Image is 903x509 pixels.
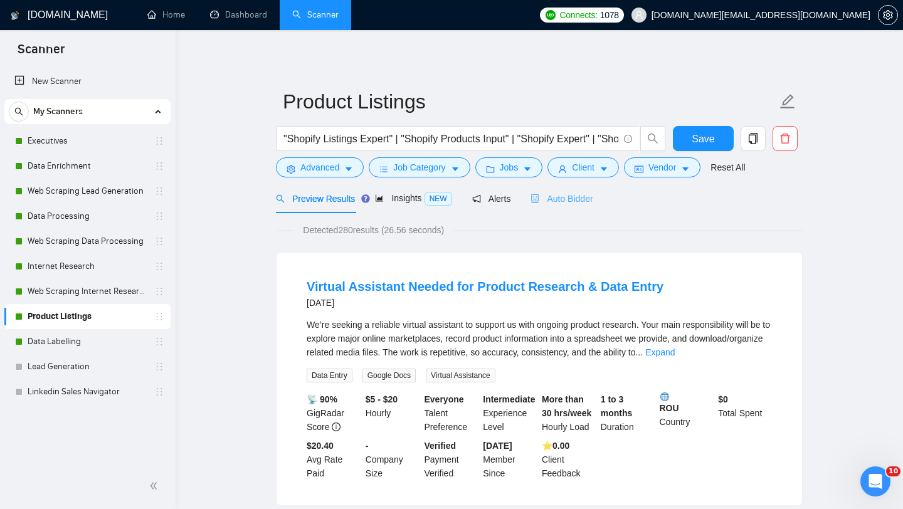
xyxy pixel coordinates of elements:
[426,369,495,382] span: Virtual Assistance
[878,5,898,25] button: setting
[657,392,716,434] div: Country
[393,160,445,174] span: Job Category
[304,392,363,434] div: GigRadar Score
[542,441,569,451] b: ⭐️ 0.00
[451,164,460,174] span: caret-down
[718,394,728,404] b: $ 0
[28,154,147,179] a: Data Enrichment
[369,157,470,177] button: barsJob Categorycaret-down
[276,157,364,177] button: settingAdvancedcaret-down
[660,392,714,413] b: ROU
[283,131,618,147] input: Search Freelance Jobs...
[28,254,147,279] a: Internet Research
[641,133,665,144] span: search
[624,135,632,143] span: info-circle
[294,223,453,237] span: Detected 280 results (26.56 seconds)
[773,126,798,151] button: delete
[28,304,147,329] a: Product Listings
[28,329,147,354] a: Data Labelling
[681,164,690,174] span: caret-down
[28,204,147,229] a: Data Processing
[500,160,519,174] span: Jobs
[660,392,669,401] img: 🌐
[879,10,897,20] span: setting
[9,107,28,116] span: search
[741,133,765,144] span: copy
[344,164,353,174] span: caret-down
[422,392,481,434] div: Talent Preference
[572,160,594,174] span: Client
[147,9,185,20] a: homeHome
[366,441,369,451] b: -
[542,394,591,418] b: More than 30 hrs/week
[559,8,597,22] span: Connects:
[307,318,772,359] div: We’re seeking a reliable virtual assistant to support us with ongoing product research. Your main...
[33,99,83,124] span: My Scanners
[741,126,766,151] button: copy
[154,236,164,246] span: holder
[779,93,796,110] span: edit
[360,193,371,204] div: Tooltip anchor
[28,354,147,379] a: Lead Generation
[860,466,890,496] iframe: Intercom live chat
[531,194,539,203] span: robot
[4,69,171,94] li: New Scanner
[154,136,164,146] span: holder
[14,69,161,94] a: New Scanner
[154,186,164,196] span: holder
[480,392,539,434] div: Experience Level
[363,392,422,434] div: Hourly
[773,133,797,144] span: delete
[307,394,337,404] b: 📡 90%
[716,392,774,434] div: Total Spent
[547,157,619,177] button: userClientcaret-down
[640,126,665,151] button: search
[283,86,777,117] input: Scanner name...
[472,194,511,204] span: Alerts
[886,466,900,476] span: 10
[276,194,355,204] span: Preview Results
[635,164,643,174] span: idcard
[531,194,593,204] span: Auto Bidder
[635,11,643,19] span: user
[472,194,481,203] span: notification
[366,394,398,404] b: $5 - $20
[375,193,451,203] span: Insights
[692,131,714,147] span: Save
[154,286,164,296] span: holder
[8,40,75,66] span: Scanner
[878,10,898,20] a: setting
[210,9,267,20] a: dashboardDashboard
[379,164,388,174] span: bars
[363,439,422,480] div: Company Size
[300,160,339,174] span: Advanced
[154,362,164,372] span: holder
[483,394,535,404] b: Intermediate
[307,280,663,293] a: Virtual Assistant Needed for Product Research & Data Entry
[598,392,657,434] div: Duration
[523,164,532,174] span: caret-down
[28,229,147,254] a: Web Scraping Data Processing
[154,211,164,221] span: holder
[11,6,19,26] img: logo
[28,379,147,404] a: Linkedin Sales Navigator
[425,192,452,206] span: NEW
[307,369,352,382] span: Data Entry
[635,347,643,357] span: ...
[648,160,676,174] span: Vendor
[276,194,285,203] span: search
[425,394,464,404] b: Everyone
[624,157,700,177] button: idcardVendorcaret-down
[28,129,147,154] a: Executives
[600,8,619,22] span: 1078
[558,164,567,174] span: user
[28,179,147,204] a: Web Scraping Lead Generation
[149,480,162,492] span: double-left
[539,392,598,434] div: Hourly Load
[154,161,164,171] span: holder
[422,439,481,480] div: Payment Verified
[673,126,734,151] button: Save
[307,295,663,310] div: [DATE]
[154,312,164,322] span: holder
[362,369,416,382] span: Google Docs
